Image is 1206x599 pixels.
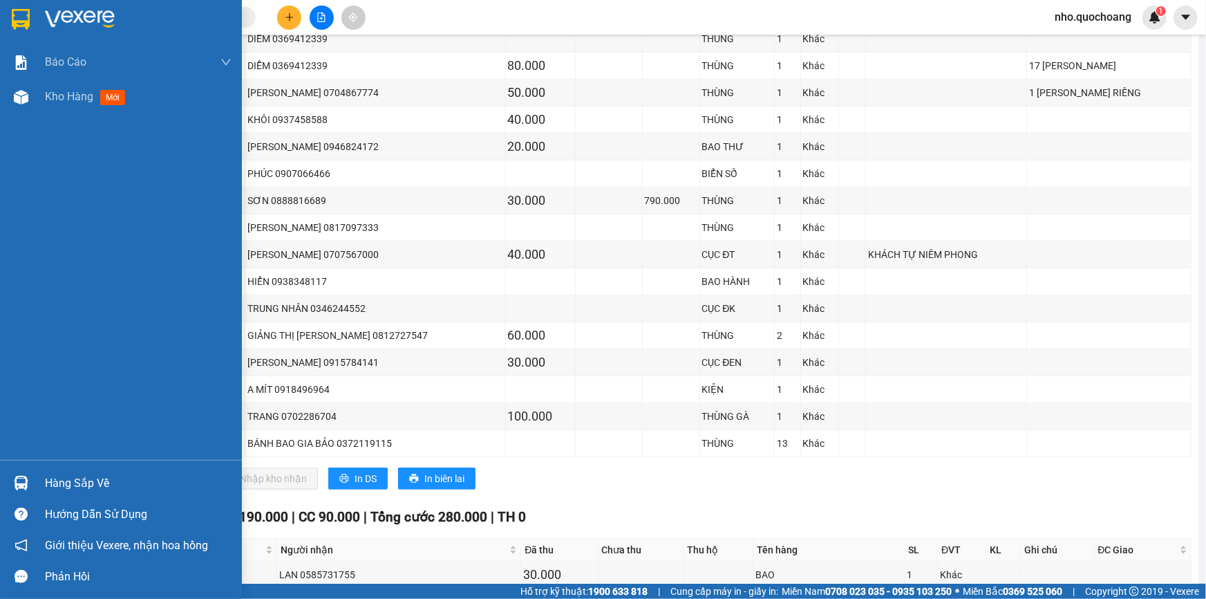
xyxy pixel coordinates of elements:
span: CR 190.000 [219,509,288,525]
span: question-circle [15,508,28,521]
sup: 1 [1156,6,1166,16]
div: THÙNG [702,58,772,73]
span: | [1073,584,1075,599]
span: Tổng cước 280.000 [370,509,487,525]
div: 1 [777,274,798,289]
div: BIỂN SỐ [702,166,772,181]
span: 1 [1158,6,1163,16]
th: KL [987,539,1021,562]
div: 1 [777,112,798,127]
div: PHÚC 0907066466 [247,166,503,181]
button: aim [341,6,366,30]
div: 40.000 [508,110,573,129]
div: Khác [803,328,836,343]
button: printerIn DS [328,468,388,490]
th: Chưa thu [599,539,684,562]
span: | [364,509,367,525]
div: [PERSON_NAME] 0817097333 [247,220,503,235]
div: KIỆN [702,382,772,397]
div: Khác [803,436,836,451]
div: Khác [803,409,836,424]
div: CỤC ĐT [702,247,772,262]
button: printerIn biên lai [398,468,475,490]
div: THÙNG [702,328,772,343]
div: 80.000 [508,56,573,75]
div: THÙNG GÀ [702,409,772,424]
span: ĐC Giao [1098,542,1177,557]
span: CC 90.000 [299,509,360,525]
div: 2 [777,328,798,343]
span: printer [409,474,419,485]
div: Khác [803,112,836,127]
div: HIỂN 0938348117 [247,274,503,289]
div: [PERSON_NAME] 0946824172 [247,139,503,154]
span: file-add [317,12,326,22]
th: Thu hộ [684,539,753,562]
div: TRANG 0702286704 [247,409,503,424]
div: Khác [803,355,836,370]
div: Khác [803,382,836,397]
div: DIỄM 0369412339 [247,31,503,46]
div: 1 [777,139,798,154]
div: Phản hồi [45,566,232,587]
span: notification [15,539,28,552]
div: 1 [777,31,798,46]
div: 1 [PERSON_NAME] RIÊNG [1029,85,1189,100]
span: | [292,509,295,525]
div: Khác [940,567,983,582]
div: Khác [803,301,836,316]
div: DIỄM 0369412339 [247,58,503,73]
div: THÙNG [702,31,772,46]
strong: 1900 633 818 [588,586,648,597]
strong: 0708 023 035 - 0935 103 250 [825,586,952,597]
div: Khác [803,193,836,208]
span: aim [348,12,358,22]
div: 1 [777,220,798,235]
img: icon-new-feature [1149,11,1161,24]
div: Khác [803,220,836,235]
div: 1 [777,247,798,262]
span: down [220,57,232,68]
div: THÙNG [702,112,772,127]
div: 40.000 [508,245,573,264]
div: 1 [777,193,798,208]
strong: 0369 525 060 [1003,586,1062,597]
div: 60.000 [508,326,573,345]
th: Đã thu [521,539,598,562]
button: plus [277,6,301,30]
span: | [491,509,494,525]
div: 790.000 [645,193,697,208]
span: printer [339,474,349,485]
div: 1 [907,567,935,582]
span: mới [100,90,125,105]
div: LAN 0585731755 [279,567,519,582]
th: Tên hàng [753,539,905,562]
div: 30.000 [508,191,573,210]
div: Khác [803,31,836,46]
span: Miền Bắc [963,584,1062,599]
span: Cung cấp máy in - giấy in: [670,584,778,599]
img: warehouse-icon [14,476,28,490]
div: 1 [777,409,798,424]
button: file-add [310,6,334,30]
span: In DS [355,471,377,486]
div: THÙNG [702,436,772,451]
div: THÙNG [702,85,772,100]
div: Khác [803,247,836,262]
th: ĐVT [938,539,986,562]
span: Miền Nam [782,584,952,599]
div: [PERSON_NAME] 0915784141 [247,355,503,370]
div: CỤC ĐK [702,301,772,316]
div: GIẢNG THỊ [PERSON_NAME] 0812727547 [247,328,503,343]
div: 30.000 [508,353,573,372]
div: KHÔI 0937458588 [247,112,503,127]
span: In biên lai [424,471,464,486]
div: Khác [803,166,836,181]
div: 1 [777,382,798,397]
img: solution-icon [14,55,28,70]
span: Giới thiệu Vexere, nhận hoa hồng [45,537,208,554]
span: Hỗ trợ kỹ thuật: [520,584,648,599]
div: 1 [777,85,798,100]
div: BÁNH BAO GIA BẢO 0372119115 [247,436,503,451]
span: message [15,570,28,583]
